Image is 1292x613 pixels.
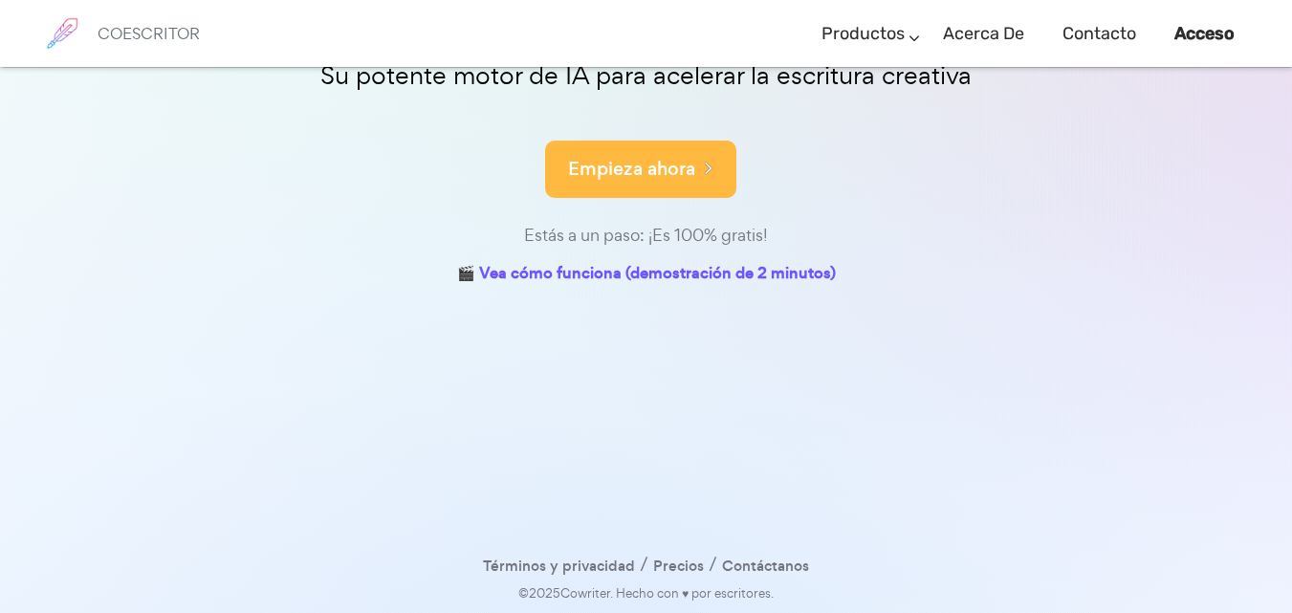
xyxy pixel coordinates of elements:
a: 🎬 Vea cómo funciona (demostración de 2 minutos) [457,260,836,290]
a: Contacto [1062,6,1136,62]
a: Acceso [1174,6,1235,62]
font: Contacto [1062,23,1136,44]
font: Cowriter. Hecho con ♥ por escritores. [560,585,774,602]
a: Acerca de [943,6,1024,62]
font: 🎬 Vea cómo funciona (demostración de 2 minutos) [457,262,836,284]
font: COESCRITOR [98,23,200,44]
a: Contáctanos [722,553,809,580]
font: Contáctanos [722,556,809,576]
button: Empieza ahora [545,141,736,198]
font: / [640,552,648,577]
font: Productos [821,23,905,44]
font: Términos y privacidad [483,556,635,576]
a: Términos y privacidad [483,553,635,580]
font: © [518,585,529,602]
font: Su potente motor de IA para acelerar la escritura creativa [320,58,972,92]
font: Acceso [1174,23,1235,44]
a: Productos [821,6,905,62]
font: Empieza ahora [568,156,695,182]
font: Acerca de [943,23,1024,44]
font: 2025 [529,585,560,602]
font: / [709,552,717,577]
img: logotipo de la marca [38,10,86,57]
font: Estás a un paso: ¡Es 100% gratis! [524,224,768,246]
font: Precios [653,556,704,576]
a: Precios [653,553,704,580]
